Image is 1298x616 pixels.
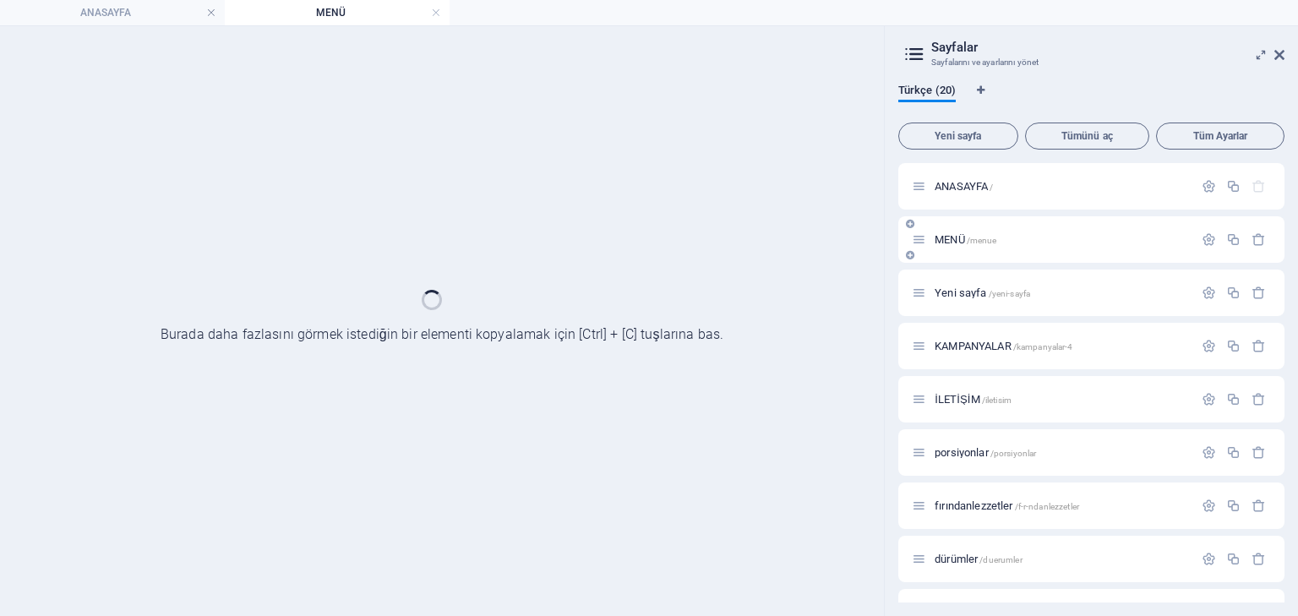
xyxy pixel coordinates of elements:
span: /menue [967,236,997,245]
span: Yeni sayfa [906,131,1011,141]
h3: Sayfalarını ve ayarlarını yönet [931,55,1251,70]
div: KAMPANYALAR/kampanyalar-4 [930,341,1193,352]
div: Sil [1252,339,1266,353]
div: Sil [1252,232,1266,247]
div: Çoğalt [1226,339,1241,353]
span: /f-r-ndanlezzetler [1015,502,1080,511]
span: Sayfayı açmak için tıkla [935,233,996,246]
div: Sil [1252,286,1266,300]
span: / [990,183,993,192]
h4: MENÜ [225,3,450,22]
div: Ayarlar [1202,445,1216,460]
div: Dil Sekmeleri [898,84,1284,116]
div: Çoğalt [1226,179,1241,194]
span: Sayfayı açmak için tıkla [935,446,1036,459]
span: Tümünü aç [1033,131,1143,141]
span: /duerumler [979,555,1022,564]
div: Ayarlar [1202,179,1216,194]
div: Çoğalt [1226,232,1241,247]
div: Ayarlar [1202,552,1216,566]
div: İLETİŞİM/iletisim [930,394,1193,405]
span: /kampanyalar-4 [1013,342,1073,352]
div: Sil [1252,392,1266,406]
span: Sayfayı açmak için tıkla [935,340,1073,352]
div: Ayarlar [1202,499,1216,513]
div: Çoğalt [1226,499,1241,513]
div: Sil [1252,499,1266,513]
div: Ayarlar [1202,232,1216,247]
button: Tüm Ayarlar [1156,123,1284,150]
span: Tüm Ayarlar [1164,131,1277,141]
span: Sayfayı açmak için tıkla [935,393,1012,406]
span: Türkçe (20) [898,80,956,104]
div: Ayarlar [1202,286,1216,300]
span: Sayfayı açmak için tıkla [935,286,1030,299]
span: Sayfayı açmak için tıkla [935,180,993,193]
div: Ayarlar [1202,339,1216,353]
div: porsiyonlar/porsiyonlar [930,447,1193,458]
span: /porsiyonlar [990,449,1037,458]
div: Çoğalt [1226,552,1241,566]
div: MENÜ/menue [930,234,1193,245]
div: Yeni sayfa/yeni-sayfa [930,287,1193,298]
div: dürümler/duerumler [930,553,1193,564]
div: fırındanlezzetler/f-r-ndanlezzetler [930,500,1193,511]
div: Çoğalt [1226,286,1241,300]
span: Sayfayı açmak için tıkla [935,499,1079,512]
span: /iletisim [982,395,1012,405]
div: Ayarlar [1202,392,1216,406]
div: Çoğalt [1226,392,1241,406]
span: /yeni-sayfa [989,289,1031,298]
div: Başlangıç sayfası silinemez [1252,179,1266,194]
div: Sil [1252,552,1266,566]
button: Yeni sayfa [898,123,1018,150]
button: Tümünü aç [1025,123,1150,150]
h2: Sayfalar [931,40,1284,55]
div: Sil [1252,445,1266,460]
div: Çoğalt [1226,445,1241,460]
div: ANASAYFA/ [930,181,1193,192]
span: Sayfayı açmak için tıkla [935,553,1023,565]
